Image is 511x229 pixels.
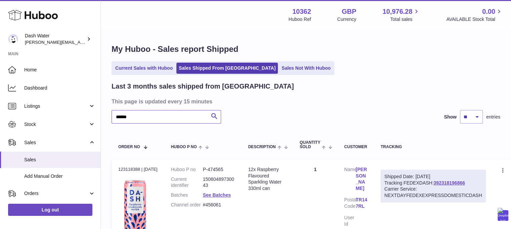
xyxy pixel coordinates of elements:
[25,39,135,45] span: [PERSON_NAME][EMAIL_ADDRESS][DOMAIN_NAME]
[171,176,203,189] dt: Current identifier
[382,7,412,16] span: 10,976.28
[248,166,286,192] div: 12x Raspberry Flavoured Sparkling Water 330ml can
[344,166,355,194] dt: Name
[118,166,158,172] div: 123118388 | [DATE]
[482,7,495,16] span: 0.00
[203,166,235,173] dd: P-474565
[381,145,486,149] div: Tracking
[344,145,367,149] div: Customer
[24,85,95,91] span: Dashboard
[384,173,482,180] div: Shipped Date: [DATE]
[486,114,500,120] span: entries
[300,140,320,149] span: Quantity Sold
[118,145,140,149] span: Order No
[337,16,356,23] div: Currency
[344,197,355,211] dt: Postal Code
[24,67,95,73] span: Home
[446,16,503,23] span: AVAILABLE Stock Total
[381,170,486,203] div: Tracking FEDEXDASH:
[113,63,175,74] a: Current Sales with Huboo
[433,180,465,186] a: 392318196866
[171,192,203,198] dt: Batches
[24,190,88,197] span: Orders
[24,121,88,128] span: Stock
[292,7,311,16] strong: 10362
[24,103,88,109] span: Listings
[203,192,231,198] a: See Batches
[203,176,235,189] dd: 15060489730043
[356,166,367,192] a: [PERSON_NAME]
[446,7,503,23] a: 0.00 AVAILABLE Stock Total
[171,202,203,208] dt: Channel order
[289,16,311,23] div: Huboo Ref
[24,139,88,146] span: Sales
[112,98,499,105] h3: This page is updated every 15 minutes
[344,215,355,227] dt: User Id
[24,173,95,179] span: Add Manual Order
[8,204,92,216] a: Log out
[356,197,367,209] a: TR14 7RL
[342,7,356,16] strong: GBP
[112,82,294,91] h2: Last 3 months sales shipped from [GEOGRAPHIC_DATA]
[203,202,235,208] dd: #456061
[176,63,278,74] a: Sales Shipped From [GEOGRAPHIC_DATA]
[8,34,18,44] img: james@dash-water.com
[444,114,457,120] label: Show
[112,44,500,55] h1: My Huboo - Sales report Shipped
[384,186,482,199] div: Carrier Service: NEXTDAYFEDEXEXPRESSDOMESTICDASH
[382,7,420,23] a: 10,976.28 Total sales
[279,63,333,74] a: Sales Not With Huboo
[390,16,420,23] span: Total sales
[171,166,203,173] dt: Huboo P no
[25,33,85,45] div: Dash Water
[24,157,95,163] span: Sales
[171,145,197,149] span: Huboo P no
[248,145,276,149] span: Description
